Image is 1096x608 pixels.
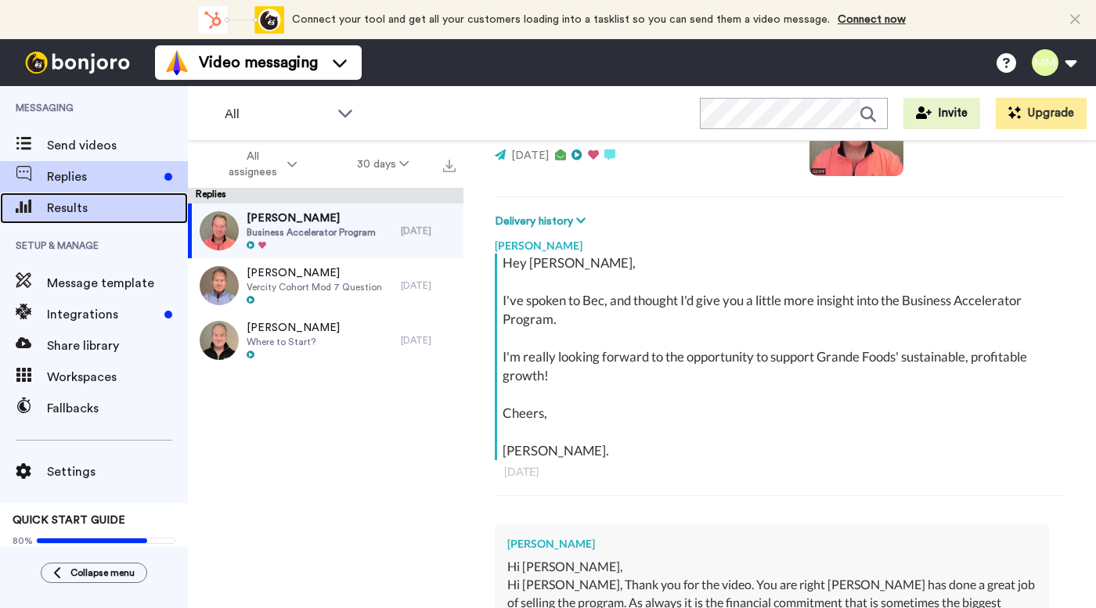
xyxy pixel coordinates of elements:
button: Upgrade [996,98,1087,129]
span: Message template [47,274,188,293]
span: QUICK START GUIDE [13,515,125,526]
span: [PERSON_NAME] [247,210,376,226]
button: Collapse menu [41,563,147,583]
div: [DATE] [401,225,456,237]
div: [DATE] [401,334,456,347]
a: [PERSON_NAME]Business Accelerator Program[DATE] [188,203,463,258]
div: [PERSON_NAME] [507,536,1037,552]
div: [PERSON_NAME] [495,230,1065,254]
button: Invite [903,98,980,129]
button: All assignees [191,142,327,186]
img: vm-color.svg [164,50,189,75]
span: Where to Start? [247,336,340,348]
span: [DATE] [511,150,549,161]
img: 1dabb941-1905-46bb-80e4-fbc073c92a12-thumb.jpg [200,266,239,305]
img: bj-logo-header-white.svg [19,52,136,74]
span: Share library [47,336,188,355]
span: Business Accelerator Program [247,226,376,239]
button: Delivery history [495,213,590,230]
a: [PERSON_NAME]Vercity Cohort Mod 7 Question[DATE] [188,258,463,313]
span: Integrations [47,305,158,324]
div: Hi [PERSON_NAME], [507,558,1037,576]
span: Settings [47,462,188,481]
span: Connect your tool and get all your customers loading into a tasklist so you can send them a video... [292,14,830,25]
span: All assignees [221,149,284,180]
span: Vercity Cohort Mod 7 Question [247,281,382,293]
span: 80% [13,534,33,547]
span: Workspaces [47,368,188,387]
div: [DATE] [401,279,456,292]
a: Connect now [838,14,906,25]
span: Replies [47,167,158,186]
button: 30 days [327,150,439,178]
a: [PERSON_NAME]Where to Start?[DATE] [188,313,463,368]
span: Collapse menu [70,567,135,579]
img: export.svg [443,160,456,172]
button: Export all results that match these filters now. [438,153,460,176]
img: 41b71b1c-5f81-47ac-8ce4-eb50e81c4f46-thumb.jpg [200,321,239,360]
span: [PERSON_NAME] [247,320,340,336]
div: Replies [188,188,463,203]
span: Fallbacks [47,399,188,418]
span: Send videos [47,136,188,155]
div: animation [198,6,284,34]
img: 9e043665-3c67-4435-8631-b63694811130-thumb.jpg [200,211,239,250]
span: All [225,105,330,124]
div: [DATE] [504,464,1055,480]
div: Hey [PERSON_NAME], I've spoken to Bec, and thought I'd give you a little more insight into the Bu... [503,254,1061,460]
span: Video messaging [199,52,318,74]
span: [PERSON_NAME] [247,265,382,281]
span: Results [47,199,188,218]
